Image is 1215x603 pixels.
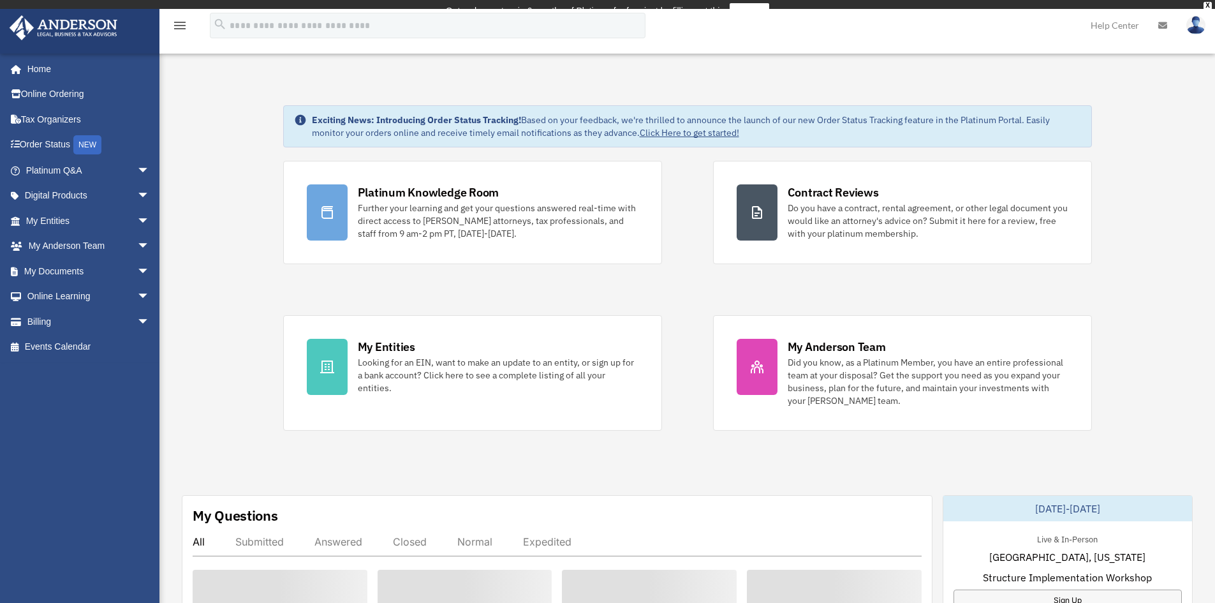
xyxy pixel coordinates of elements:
[9,183,169,209] a: Digital Productsarrow_drop_down
[943,496,1192,521] div: [DATE]-[DATE]
[283,315,662,431] a: My Entities Looking for an EIN, want to make an update to an entity, or sign up for a bank accoun...
[9,234,169,259] a: My Anderson Teamarrow_drop_down
[137,258,163,285] span: arrow_drop_down
[457,535,492,548] div: Normal
[172,22,188,33] a: menu
[312,114,1081,139] div: Based on your feedback, we're thrilled to announce the launch of our new Order Status Tracking fe...
[358,202,638,240] div: Further your learning and get your questions answered real-time with direct access to [PERSON_NAM...
[446,3,725,19] div: Get a chance to win 6 months of Platinum for free just by filling out this
[283,161,662,264] a: Platinum Knowledge Room Further your learning and get your questions answered real-time with dire...
[9,334,169,360] a: Events Calendar
[137,158,163,184] span: arrow_drop_down
[312,114,521,126] strong: Exciting News: Introducing Order Status Tracking!
[193,506,278,525] div: My Questions
[137,208,163,234] span: arrow_drop_down
[640,127,739,138] a: Click Here to get started!
[788,202,1068,240] div: Do you have a contract, rental agreement, or other legal document you would like an attorney's ad...
[713,315,1092,431] a: My Anderson Team Did you know, as a Platinum Member, you have an entire professional team at your...
[358,339,415,355] div: My Entities
[9,284,169,309] a: Online Learningarrow_drop_down
[193,535,205,548] div: All
[788,356,1068,407] div: Did you know, as a Platinum Member, you have an entire professional team at your disposal? Get th...
[235,535,284,548] div: Submitted
[9,158,169,183] a: Platinum Q&Aarrow_drop_down
[788,184,879,200] div: Contract Reviews
[6,15,121,40] img: Anderson Advisors Platinum Portal
[9,208,169,234] a: My Entitiesarrow_drop_down
[213,17,227,31] i: search
[989,549,1145,565] span: [GEOGRAPHIC_DATA], [US_STATE]
[314,535,362,548] div: Answered
[1027,532,1108,545] div: Live & In-Person
[9,82,169,107] a: Online Ordering
[9,132,169,158] a: Order StatusNEW
[1186,16,1205,34] img: User Pic
[713,161,1092,264] a: Contract Reviews Do you have a contract, rental agreement, or other legal document you would like...
[73,135,101,154] div: NEW
[788,339,886,355] div: My Anderson Team
[172,18,188,33] i: menu
[523,535,571,548] div: Expedited
[9,258,169,284] a: My Documentsarrow_drop_down
[9,56,163,82] a: Home
[137,183,163,209] span: arrow_drop_down
[358,184,499,200] div: Platinum Knowledge Room
[137,284,163,310] span: arrow_drop_down
[137,309,163,335] span: arrow_drop_down
[730,3,769,19] a: survey
[1204,2,1212,10] div: close
[9,309,169,334] a: Billingarrow_drop_down
[983,570,1152,585] span: Structure Implementation Workshop
[358,356,638,394] div: Looking for an EIN, want to make an update to an entity, or sign up for a bank account? Click her...
[9,107,169,132] a: Tax Organizers
[137,234,163,260] span: arrow_drop_down
[393,535,427,548] div: Closed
